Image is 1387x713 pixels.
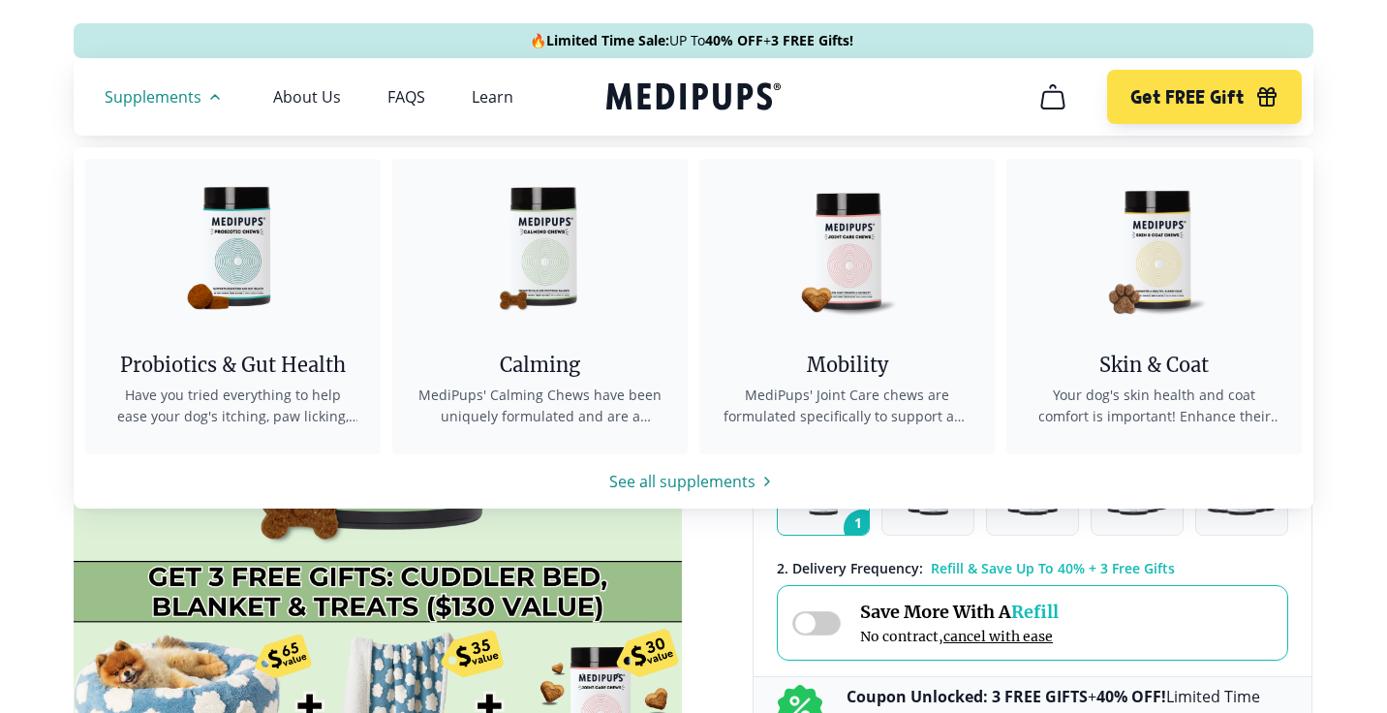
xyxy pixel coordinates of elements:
button: Supplements [105,85,227,108]
a: Learn [472,87,513,107]
div: Probiotics & Gut Health [108,353,357,377]
div: Calming [416,353,664,377]
span: Refill & Save Up To 40% + 3 Free Gifts [931,559,1175,577]
a: Calming Chews - MedipupsCalmingMediPups' Calming Chews have been uniquely formulated and are a be... [392,159,688,454]
div: Mobility [723,353,971,377]
div: Skin & Coat [1030,353,1279,377]
span: Have you tried everything to help ease your dog's itching, paw licking, and head shaking? Chances... [108,385,357,427]
span: 2 . Delivery Frequency: [777,559,923,577]
span: Get FREE Gift [1130,86,1244,108]
img: Calming Chews - Medipups [453,159,628,333]
span: Save More With A [860,601,1059,623]
span: Your dog's skin health and coat comfort is important! Enhance their skin and coat with our tasty ... [1030,385,1279,427]
a: Probiotic Dog Chews - MedipupsProbiotics & Gut HealthHave you tried everything to help ease your ... [85,159,381,454]
span: No contract, [860,628,1059,645]
span: MediPups' Joint Care chews are formulated specifically to support and assist your dog’s joints so... [723,385,971,427]
span: Supplements [105,87,201,107]
span: 1 [844,510,880,546]
img: Joint Care Chews - Medipups [760,159,935,333]
button: cart [1030,74,1076,120]
span: 🔥 UP To + [530,31,853,50]
img: Probiotic Dog Chews - Medipups [146,159,321,333]
a: About Us [273,87,341,107]
span: Refill [1011,601,1059,623]
span: MediPups' Calming Chews have been uniquely formulated and are a bespoke formula for your dogs, on... [416,385,664,427]
span: cancel with ease [943,628,1053,645]
b: 40% OFF! [1096,686,1166,707]
a: Skin & Coat Chews - MedipupsSkin & CoatYour dog's skin health and coat comfort is important! Enha... [1006,159,1302,454]
a: FAQS [387,87,425,107]
a: Joint Care Chews - MedipupsMobilityMediPups' Joint Care chews are formulated specifically to supp... [699,159,995,454]
b: Coupon Unlocked: 3 FREE GIFTS [847,686,1088,707]
a: Medipups [606,78,781,118]
button: Get FREE Gift [1107,70,1302,124]
img: Skin & Coat Chews - Medipups [1067,159,1242,333]
a: See all supplements [74,470,1313,493]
